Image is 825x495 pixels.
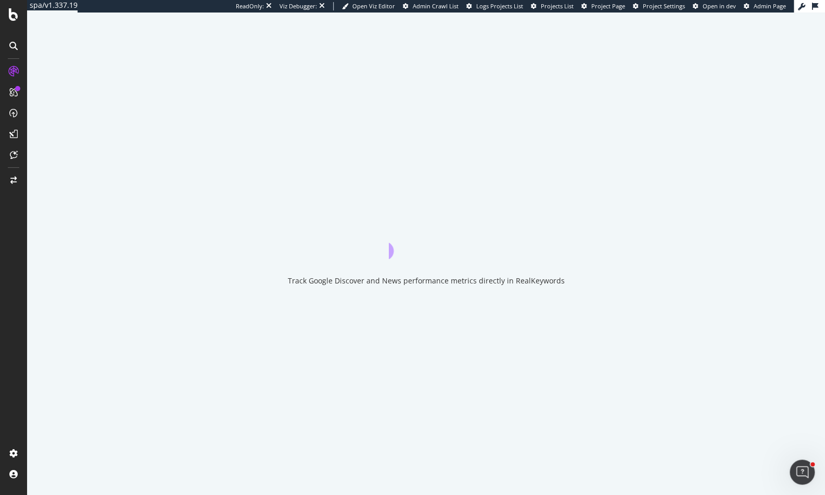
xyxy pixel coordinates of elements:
[643,2,685,10] span: Project Settings
[703,2,736,10] span: Open in dev
[581,2,625,10] a: Project Page
[754,2,786,10] span: Admin Page
[413,2,459,10] span: Admin Crawl List
[403,2,459,10] a: Admin Crawl List
[790,460,815,485] iframe: Intercom live chat
[693,2,736,10] a: Open in dev
[352,2,395,10] span: Open Viz Editor
[591,2,625,10] span: Project Page
[633,2,685,10] a: Project Settings
[280,2,317,10] div: Viz Debugger:
[541,2,574,10] span: Projects List
[389,221,464,259] div: animation
[342,2,395,10] a: Open Viz Editor
[476,2,523,10] span: Logs Projects List
[288,276,565,286] div: Track Google Discover and News performance metrics directly in RealKeywords
[236,2,264,10] div: ReadOnly:
[531,2,574,10] a: Projects List
[466,2,523,10] a: Logs Projects List
[744,2,786,10] a: Admin Page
